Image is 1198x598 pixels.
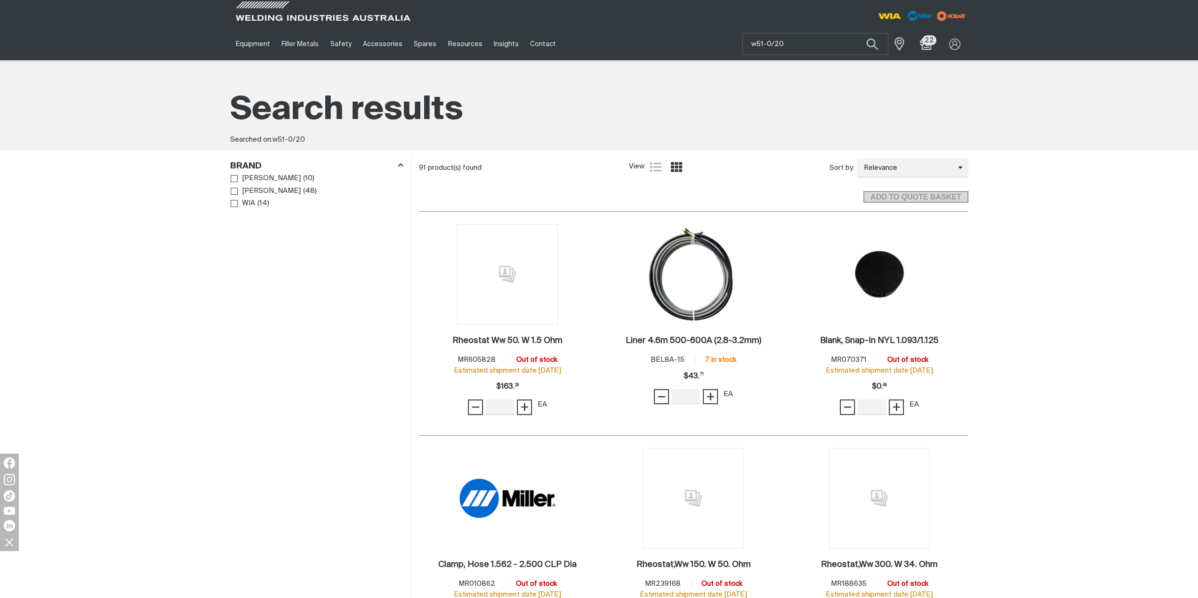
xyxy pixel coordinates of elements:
h2: Clamp, Hose 1.562 - 2.500 CLP Dia [438,560,577,569]
a: Blank, Snap-In NYL 1.093/1.125 [820,335,939,346]
img: No image for this product [643,448,744,549]
img: No image for this product [457,224,558,325]
section: Add to cart control [419,180,968,206]
span: MR010862 [458,580,495,587]
button: Add selected products to the shopping cart [863,191,968,203]
a: Rheostat,Ww 300. W 34. Ohm [821,559,938,570]
span: BEL8A-15 [651,356,684,363]
a: WIA [231,197,256,210]
h2: Blank, Snap-In NYL 1.093/1.125 [820,336,939,345]
img: Clamp, Hose 1.562 - 2.500 CLP Dia [457,448,558,549]
span: Out of stock [887,580,928,587]
span: MR070371 [830,356,866,363]
span: [PERSON_NAME] [242,186,301,197]
aside: Filters [230,156,403,210]
span: Estimated shipment date: [DATE] [454,367,561,374]
span: Estimated shipment date: [DATE] [826,591,933,598]
div: 91 [419,163,629,173]
span: $0. [872,377,887,396]
a: Filler Metals [276,28,324,60]
span: ( 14 ) [257,198,269,209]
sup: 29 [515,383,519,387]
span: + [706,389,715,405]
a: [PERSON_NAME] [231,185,301,198]
a: Safety [324,28,357,60]
h1: Search results [230,89,968,131]
nav: Main [230,28,784,60]
span: Estimated shipment date: [DATE] [826,367,933,374]
img: TikTok [4,490,15,502]
span: Out of stock [701,580,742,587]
span: MR188635 [830,580,866,587]
span: Relevance [857,163,958,174]
span: Out of stock [516,356,557,363]
span: MR605828 [458,356,496,363]
span: w51-0/20 [273,136,305,143]
img: Instagram [4,474,15,485]
img: LinkedIn [4,520,15,531]
a: Resources [442,28,488,60]
a: Equipment [230,28,276,60]
div: Brand [230,159,403,172]
img: hide socials [1,534,17,550]
a: Rheostat,Ww 150. W 50. Ohm [636,559,750,570]
sup: 71 [700,373,703,376]
img: Blank, Snap-In NYL 1.093/1.125 [829,224,930,325]
div: Price [683,367,703,386]
a: Spares [408,28,442,60]
div: Price [496,377,519,396]
span: $163. [496,377,519,396]
a: List view [650,161,661,173]
span: ADD TO QUOTE BASKET [864,191,967,203]
h2: Rheostat,Ww 150. W 50. Ohm [636,560,750,569]
a: Liner 4.6m 500-600A (2.8-3.2mm) [626,335,761,346]
ul: Brand [231,172,403,210]
img: Facebook [4,457,15,469]
span: Out of stock [515,580,556,587]
h2: Rheostat Ww 50. W 1.5 Ohm [452,336,563,345]
img: YouTube [4,507,15,515]
a: Contact [524,28,562,60]
div: EA [724,389,733,400]
sup: 68 [883,383,887,387]
span: product(s) found [428,164,482,171]
span: Estimated shipment date: [DATE] [640,591,747,598]
div: Price [872,377,887,396]
h2: Rheostat,Ww 300. W 34. Ohm [821,560,938,569]
span: [PERSON_NAME] [242,173,301,184]
a: Accessories [357,28,408,60]
span: + [520,399,529,415]
span: 7 in stock [705,356,736,363]
h2: Liner 4.6m 500-600A (2.8-3.2mm) [626,336,761,345]
a: Insights [488,28,524,60]
input: Product name or item number... [743,33,888,55]
img: No image for this product [829,448,930,549]
span: ( 48 ) [303,186,317,197]
span: − [657,389,666,405]
span: − [843,399,852,415]
img: Liner 4.6m 500-600A (2.8-3.2mm) [643,224,744,325]
span: $43. [683,367,703,386]
span: MR239168 [644,580,680,587]
span: Out of stock [887,356,928,363]
div: Searched on: [230,135,968,145]
div: EA [909,399,919,410]
a: Clamp, Hose 1.562 - 2.500 CLP Dia [438,559,577,570]
span: + [892,399,901,415]
a: [PERSON_NAME] [231,172,301,185]
a: Rheostat Ww 50. W 1.5 Ohm [452,335,563,346]
span: View: [628,161,645,172]
div: EA [538,399,547,410]
span: ( 10 ) [303,173,314,184]
span: Estimated shipment date: [DATE] [454,591,561,598]
section: Product list controls [419,156,968,180]
span: Sort by: [829,163,854,174]
h3: Brand [230,161,262,172]
span: WIA [242,198,255,209]
img: miller [934,9,968,23]
button: Search products [856,33,888,55]
span: − [471,399,480,415]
